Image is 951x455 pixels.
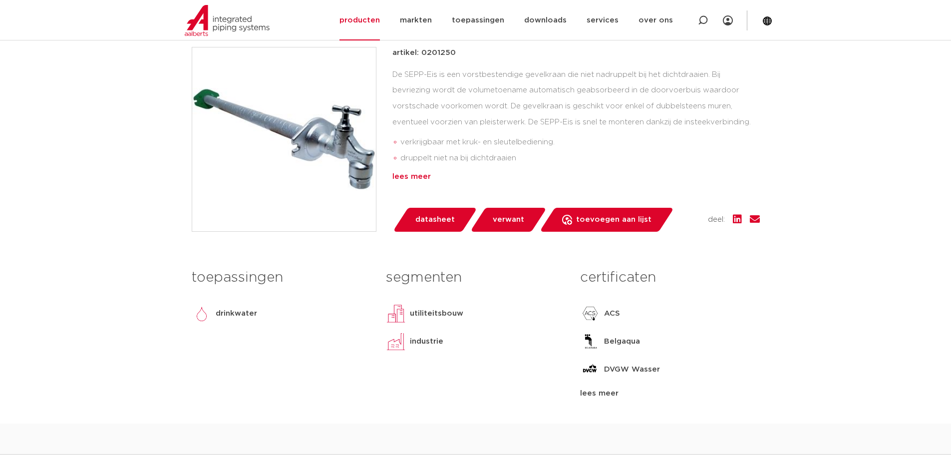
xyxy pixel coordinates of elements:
span: datasheet [415,212,455,228]
div: De SEPP-Eis is een vorstbestendige gevelkraan die niet nadruppelt bij het dichtdraaien. Bij bevri... [392,67,760,167]
img: industrie [386,332,406,352]
span: deel: [708,214,725,226]
span: verwant [493,212,524,228]
p: ACS [604,308,620,320]
a: datasheet [392,208,477,232]
h3: certificaten [580,268,759,288]
h3: segmenten [386,268,565,288]
p: utiliteitsbouw [410,308,463,320]
img: ACS [580,304,600,324]
p: Belgaqua [604,336,640,348]
li: druppelt niet na bij dichtdraaien [400,150,760,166]
p: DVGW Wasser [604,364,660,376]
p: drinkwater [216,308,257,320]
a: verwant [470,208,547,232]
div: lees meer [392,171,760,183]
p: industrie [410,336,443,348]
h3: toepassingen [192,268,371,288]
img: Product Image for Seppelfricke SEPP-Eis vorstbestendige gevelkraan krukbediening MM R1/2" x G3/4"... [192,47,376,231]
p: artikel: 0201250 [392,47,456,59]
li: eenvoudige en snelle montage dankzij insteekverbinding [400,166,760,182]
span: toevoegen aan lijst [576,212,651,228]
li: verkrijgbaar met kruk- en sleutelbediening. [400,134,760,150]
img: DVGW Wasser [580,360,600,380]
img: Belgaqua [580,332,600,352]
img: drinkwater [192,304,212,324]
img: utiliteitsbouw [386,304,406,324]
div: lees meer [580,388,759,400]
